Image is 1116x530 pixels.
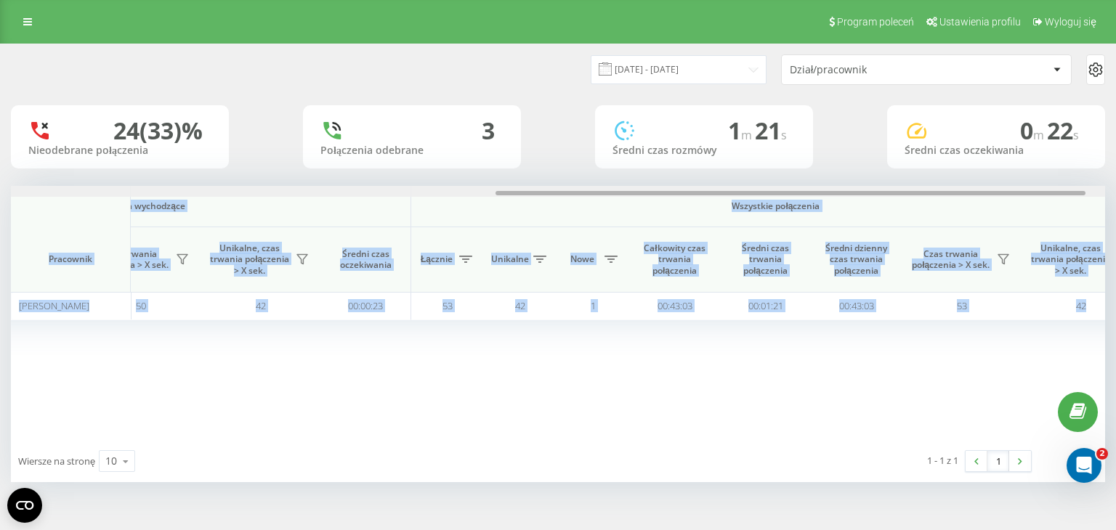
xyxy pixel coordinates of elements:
[1020,115,1047,146] span: 0
[790,64,963,76] div: Dział/pracownik
[909,248,992,271] span: Czas trwania połączenia > X sek.
[482,117,495,144] div: 3
[811,292,902,320] td: 00:43:03
[822,242,891,277] span: Średni dzienny czas trwania połączenia
[612,144,796,157] div: Średni czas rozmówy
[7,488,42,523] button: Open CMP widget
[905,144,1088,157] div: Średni czas oczekiwania
[23,253,118,265] span: Pracownik
[331,248,400,271] span: Średni czas oczekiwania
[731,242,800,277] span: Średni czas trwania połączenia
[18,454,95,468] span: Wiersze na stronę
[113,117,203,144] div: 24 (33)%
[208,242,291,277] span: Unikalne, czas trwania połączenia > X sek.
[1073,127,1079,143] span: s
[728,115,755,146] span: 1
[1029,242,1112,277] span: Unikalne, czas trwania połączenia > X sek.
[1033,127,1047,143] span: m
[136,299,146,312] span: 50
[720,292,811,320] td: 00:01:21
[957,299,967,312] span: 53
[1067,448,1101,483] iframe: Intercom live chat
[105,454,117,468] div: 10
[781,127,787,143] span: s
[741,127,755,143] span: m
[640,242,709,277] span: Całkowity czas trwania połączenia
[256,299,266,312] span: 42
[418,253,455,265] span: Łącznie
[939,16,1021,28] span: Ustawienia profilu
[837,16,914,28] span: Program poleceń
[320,144,504,157] div: Połączenia odebrane
[1076,299,1086,312] span: 42
[19,299,89,312] span: [PERSON_NAME]
[987,451,1009,471] a: 1
[1045,16,1096,28] span: Wyloguj się
[28,144,211,157] div: Nieodebrane połączenia
[1047,115,1079,146] span: 22
[320,292,411,320] td: 00:00:23
[1096,448,1108,460] span: 2
[454,200,1098,212] span: Wszystkie połączenia
[755,115,787,146] span: 21
[591,299,596,312] span: 1
[491,253,529,265] span: Unikalne
[442,299,453,312] span: 53
[515,299,525,312] span: 42
[629,292,720,320] td: 00:43:03
[564,253,600,265] span: Nowe
[927,453,958,468] div: 1 - 1 z 1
